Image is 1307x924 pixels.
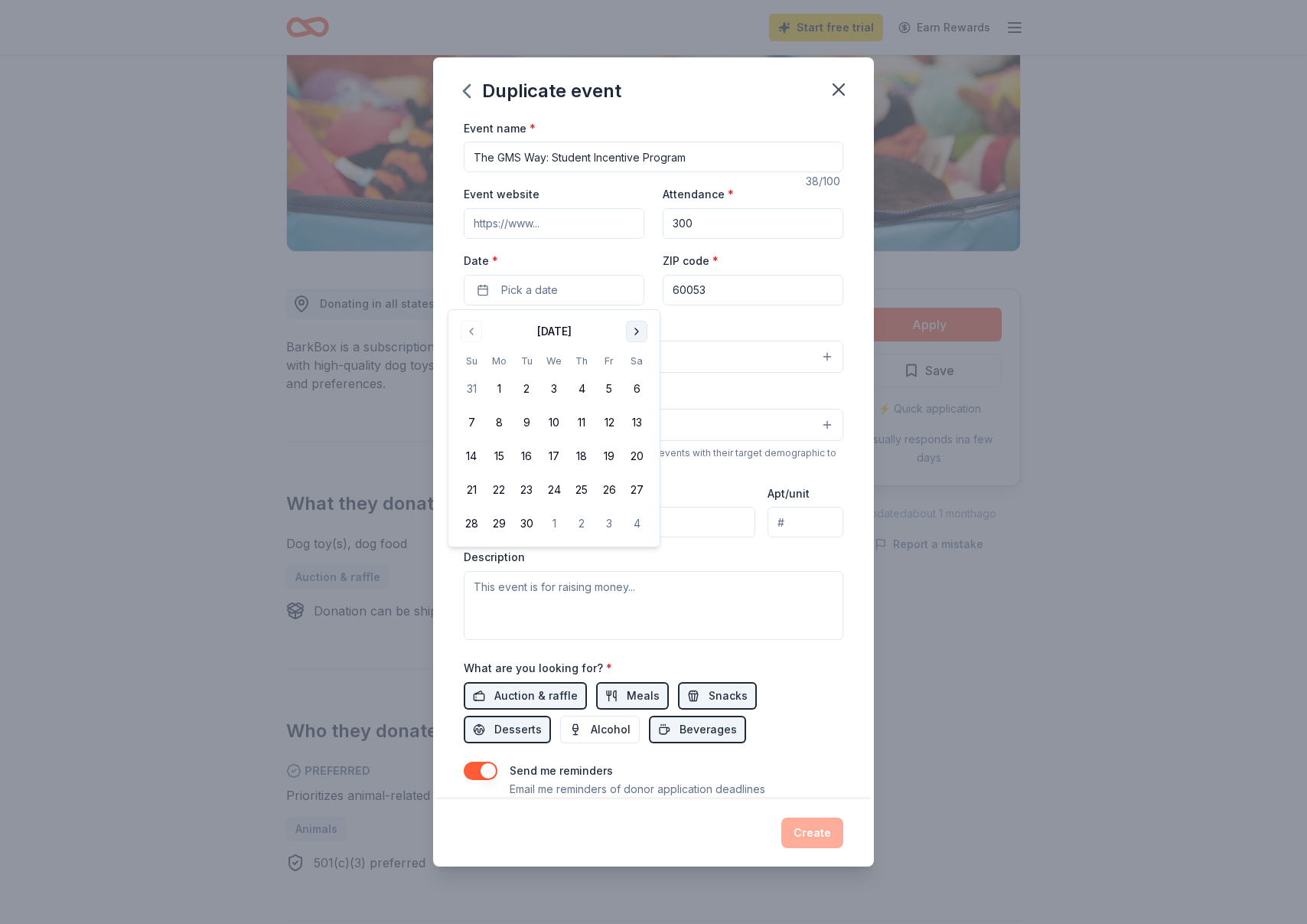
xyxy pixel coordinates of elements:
button: 3 [595,510,623,537]
label: ZIP code [663,253,719,269]
button: 26 [595,476,623,504]
button: 31 [458,375,485,403]
label: Event website [464,187,539,202]
th: Monday [485,353,513,369]
button: 28 [458,510,485,537]
button: Go to previous month [461,321,482,342]
span: Pick a date [501,281,558,299]
th: Sunday [458,353,485,369]
button: 30 [513,510,540,537]
label: Date [464,253,644,269]
button: Alcohol [560,716,640,743]
button: 8 [485,409,513,436]
input: 12345 (U.S. only) [663,275,843,305]
button: 17 [540,442,568,470]
button: 27 [623,476,650,504]
span: Snacks [709,687,748,705]
button: 18 [568,442,595,470]
th: Tuesday [513,353,540,369]
input: 20 [663,208,843,239]
div: 38 /100 [806,172,843,191]
label: Apt/unit [768,486,810,501]
button: 6 [623,375,650,403]
button: 20 [623,442,650,470]
button: 9 [513,409,540,436]
button: Beverages [649,716,746,743]
button: 11 [568,409,595,436]
label: Event name [464,121,536,136]
p: Email me reminders of donor application deadlines [510,780,765,798]
button: 14 [458,442,485,470]
th: Thursday [568,353,595,369]
button: 12 [595,409,623,436]
button: 29 [485,510,513,537]
span: Auction & raffle [494,687,578,705]
label: Send me reminders [510,764,613,777]
button: 7 [458,409,485,436]
button: 1 [540,510,568,537]
button: 4 [623,510,650,537]
input: https://www... [464,208,644,239]
button: Go to next month [626,321,647,342]
label: Description [464,550,525,565]
button: 22 [485,476,513,504]
button: 3 [540,375,568,403]
button: Snacks [678,682,757,710]
button: 5 [595,375,623,403]
button: 16 [513,442,540,470]
button: Auction & raffle [464,682,587,710]
span: Meals [627,687,660,705]
button: 19 [595,442,623,470]
span: Beverages [680,720,737,739]
span: Desserts [494,720,542,739]
button: 2 [568,510,595,537]
button: 4 [568,375,595,403]
button: 1 [485,375,513,403]
input: # [768,507,843,537]
th: Wednesday [540,353,568,369]
button: 21 [458,476,485,504]
input: Spring Fundraiser [464,142,843,172]
button: 10 [540,409,568,436]
label: What are you looking for? [464,661,612,676]
button: Pick a date [464,275,644,305]
div: Duplicate event [464,79,621,103]
button: 25 [568,476,595,504]
button: 13 [623,409,650,436]
th: Friday [595,353,623,369]
button: 23 [513,476,540,504]
th: Saturday [623,353,650,369]
span: Alcohol [591,720,631,739]
button: 15 [485,442,513,470]
button: Meals [596,682,669,710]
div: [DATE] [537,322,572,341]
button: Desserts [464,716,551,743]
button: 24 [540,476,568,504]
label: Attendance [663,187,734,202]
button: 2 [513,375,540,403]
